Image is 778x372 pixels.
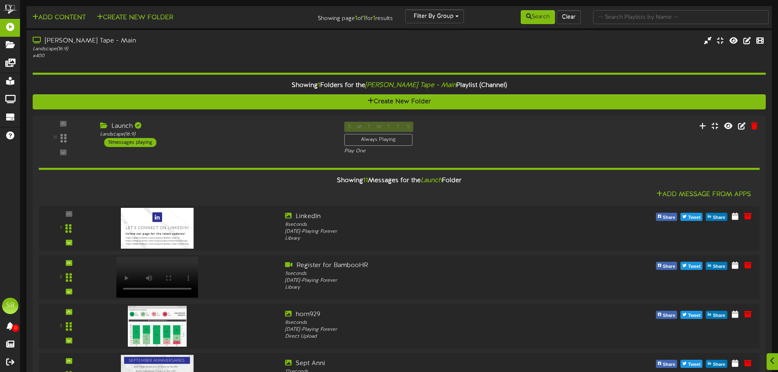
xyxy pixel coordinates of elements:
[711,213,727,222] span: Share
[661,360,677,369] span: Share
[285,212,573,221] div: LinkedIn
[711,311,727,320] span: Share
[656,311,678,319] button: Share
[33,94,766,109] button: Create New Folder
[557,10,581,24] button: Clear
[593,10,769,24] input: -- Search Playlists by Name --
[285,310,573,319] div: horn929
[285,359,573,368] div: Sept Anni
[656,360,678,368] button: Share
[318,82,320,89] span: 1
[680,213,702,221] button: Tweet
[33,53,331,60] div: # 400
[706,311,727,319] button: Share
[285,235,573,242] div: Library
[687,262,702,271] span: Tweet
[104,138,156,147] div: 11 messages playing
[94,13,176,23] button: Create New Folder
[2,298,18,314] div: SB
[344,148,515,155] div: Play One
[687,213,702,222] span: Tweet
[285,261,573,270] div: Register for BambooHR
[680,360,702,368] button: Tweet
[100,131,332,138] div: Landscape ( 16:9 )
[521,10,555,24] button: Search
[33,46,331,53] div: Landscape ( 16:9 )
[680,311,702,319] button: Tweet
[656,213,678,221] button: Share
[285,333,573,340] div: Direct Upload
[344,134,412,146] div: Always Playing
[661,213,677,222] span: Share
[33,172,766,189] div: Showing Messages for the Folder
[661,262,677,271] span: Share
[285,326,573,333] div: [DATE] - Playing Forever
[27,77,772,94] div: Showing Folders for the Playlist (Channel)
[706,213,727,221] button: Share
[706,360,727,368] button: Share
[711,262,727,271] span: Share
[128,306,187,347] img: d5c375fc-acf9-4613-b999-53c74e374ab7.png
[656,262,678,270] button: Share
[661,311,677,320] span: Share
[363,177,368,184] span: 11
[363,15,366,22] strong: 1
[285,277,573,284] div: [DATE] - Playing Forever
[30,13,88,23] button: Add Content
[654,189,753,200] button: Add Message From Apps
[274,9,399,23] div: Showing page of for results
[12,324,19,332] span: 0
[285,319,573,326] div: 8 seconds
[355,15,357,22] strong: 1
[121,208,194,249] img: 391040e3-4c3c-41c8-a012-9a6329a45fb2followonlinkedin_now.jpg
[365,82,456,89] i: [PERSON_NAME] Tape - Main
[687,311,702,320] span: Tweet
[687,360,702,369] span: Tweet
[285,284,573,291] div: Library
[285,221,573,228] div: 8 seconds
[100,122,332,131] div: Launch
[711,360,727,369] span: Share
[285,228,573,235] div: [DATE] - Playing Forever
[285,270,573,277] div: 5 seconds
[33,36,331,46] div: [PERSON_NAME] Tape - Main
[680,262,702,270] button: Tweet
[405,9,464,23] button: Filter By Group
[373,15,375,22] strong: 1
[706,262,727,270] button: Share
[421,177,442,184] i: Launch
